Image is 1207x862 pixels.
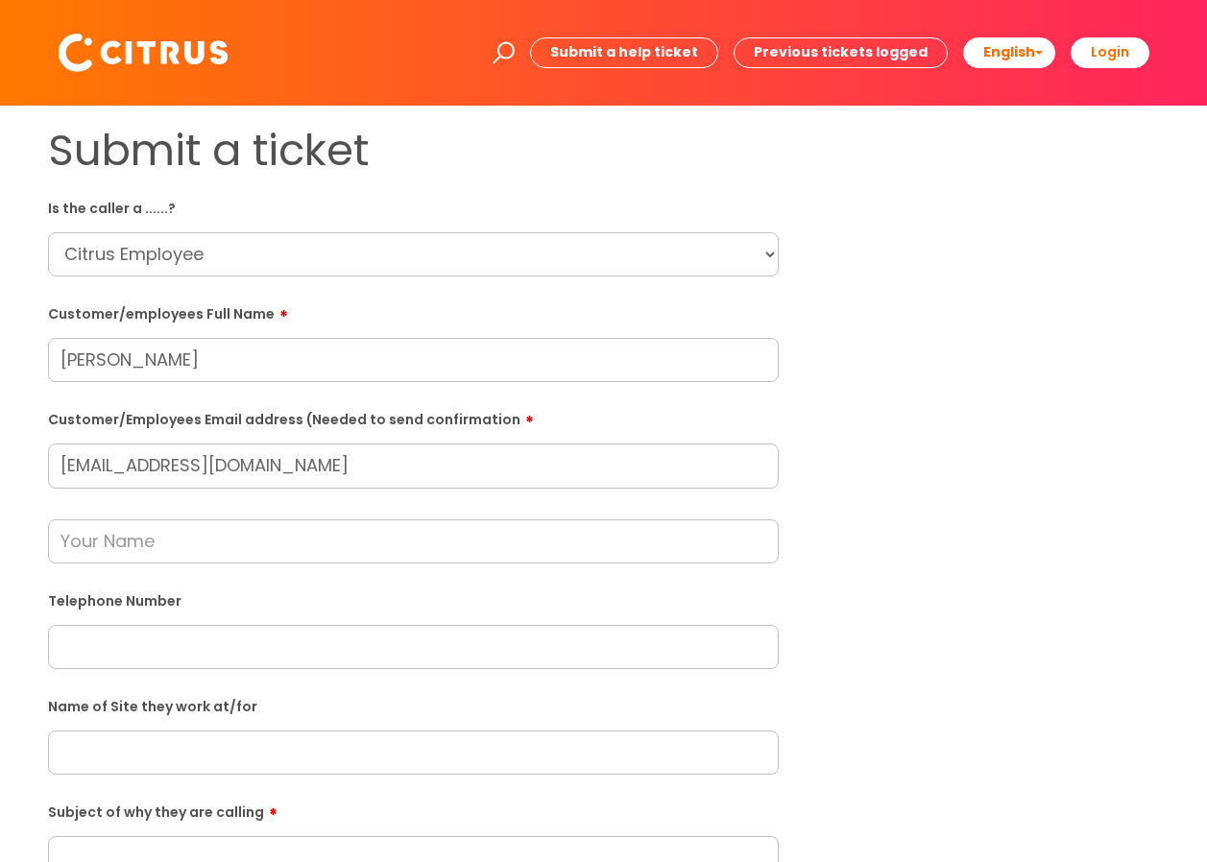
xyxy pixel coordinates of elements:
[48,443,779,488] input: Email
[48,125,779,177] h1: Submit a ticket
[48,798,779,821] label: Subject of why they are calling
[48,405,779,428] label: Customer/Employees Email address (Needed to send confirmation
[48,299,779,323] label: Customer/employees Full Name
[1071,37,1149,67] a: Login
[530,37,718,67] a: Submit a help ticket
[48,197,779,217] label: Is the caller a ......?
[48,519,779,563] input: Your Name
[734,37,948,67] a: Previous tickets logged
[48,589,779,610] label: Telephone Number
[48,695,779,715] label: Name of Site they work at/for
[983,42,1035,61] span: English
[1091,42,1129,61] b: Login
